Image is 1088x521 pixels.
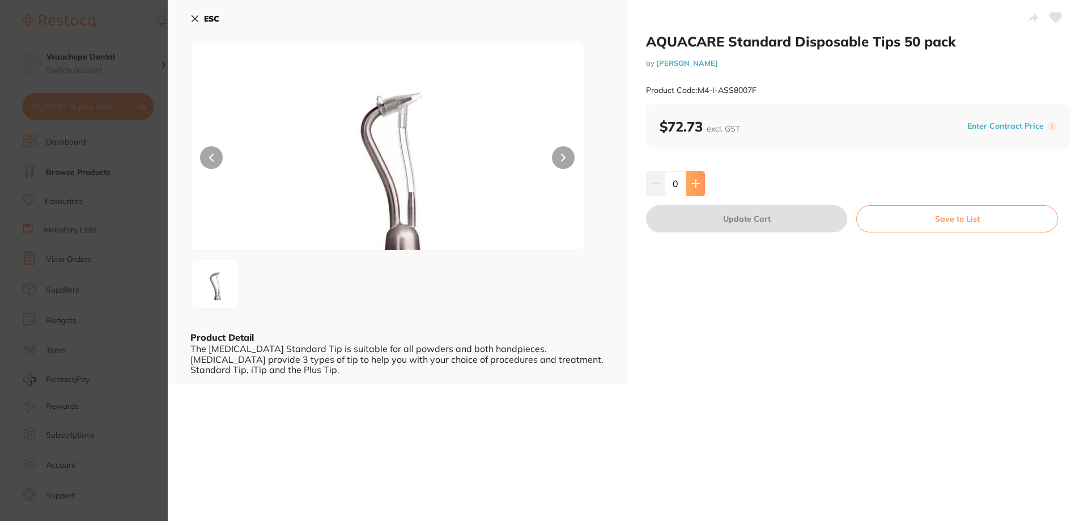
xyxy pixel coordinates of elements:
[646,33,1070,50] h2: AQUACARE Standard Disposable Tips 50 pack
[856,205,1058,232] button: Save to List
[707,124,740,134] span: excl. GST
[190,9,219,28] button: ESC
[190,344,605,375] div: The [MEDICAL_DATA] Standard Tip is suitable for all powders and both handpieces.[MEDICAL_DATA] pr...
[646,59,1070,67] small: by
[204,14,219,24] b: ESC
[656,58,718,67] a: [PERSON_NAME]
[646,86,756,95] small: Product Code: M4-I-ASS8007F
[646,205,847,232] button: Update Cart
[194,264,235,304] img: ODAwN0YuanBn
[660,118,740,135] b: $72.73
[270,71,505,250] img: ODAwN0YuanBn
[964,121,1047,132] button: Enter Contract Price
[190,332,254,343] b: Product Detail
[1047,122,1056,131] label: i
